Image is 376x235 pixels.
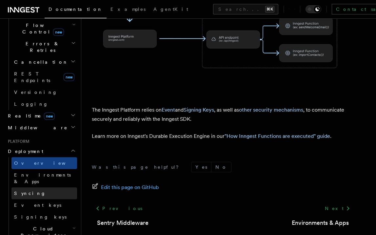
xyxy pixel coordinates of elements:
[265,6,274,12] kbd: ⌘K
[225,133,330,139] a: "How Inngest Functions are executed" guide
[14,203,61,208] span: Event keys
[5,145,77,157] button: Deployment
[14,71,50,83] span: REST Endpoints
[45,2,107,18] a: Documentation
[53,29,64,36] span: new
[11,56,77,68] button: Cancellation
[11,187,77,199] a: Syncing
[153,7,188,12] span: AgentKit
[11,40,71,53] span: Errors & Retries
[149,2,192,18] a: AgentKit
[92,183,159,192] a: Edit this page on GitHub
[14,191,46,196] span: Syncing
[101,183,159,192] span: Edit this page on GitHub
[97,218,148,227] a: Sentry Middleware
[5,113,55,119] span: Realtime
[64,73,74,81] span: new
[11,59,68,65] span: Cancellation
[11,211,77,223] a: Signing keys
[11,38,77,56] button: Errors & Retries
[11,19,77,38] button: Flow Controlnew
[5,124,68,131] span: Middleware
[107,2,149,18] a: Examples
[14,101,48,107] span: Logging
[239,107,303,113] a: other security mechanisms
[11,68,77,86] a: REST Endpointsnew
[110,7,146,12] span: Examples
[5,110,77,122] button: Realtimenew
[321,203,354,214] a: Next
[306,5,321,13] button: Toggle dark mode
[184,107,214,113] a: Signing Keys
[213,4,278,14] button: Search...⌘K
[5,148,43,155] span: Deployment
[14,160,82,166] span: Overview
[11,157,77,169] a: Overview
[292,218,349,227] a: Environments & Apps
[11,98,77,110] a: Logging
[92,132,354,141] p: Learn more on Inngest's Durable Execution Engine in our .
[92,105,354,124] p: The Inngest Platform relies on and , as well as , to communicate securely and reliably with the I...
[92,203,146,214] a: Previous
[11,22,72,35] span: Flow Control
[49,7,103,12] span: Documentation
[44,113,55,120] span: new
[211,162,231,172] button: No
[5,139,30,144] span: Platform
[14,172,71,184] span: Environments & Apps
[92,164,183,170] p: Was this page helpful?
[14,90,57,95] span: Versioning
[11,86,77,98] a: Versioning
[14,214,67,220] span: Signing keys
[5,122,77,134] button: Middleware
[162,107,175,113] a: Event
[11,169,77,187] a: Environments & Apps
[191,162,211,172] button: Yes
[11,199,77,211] a: Event keys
